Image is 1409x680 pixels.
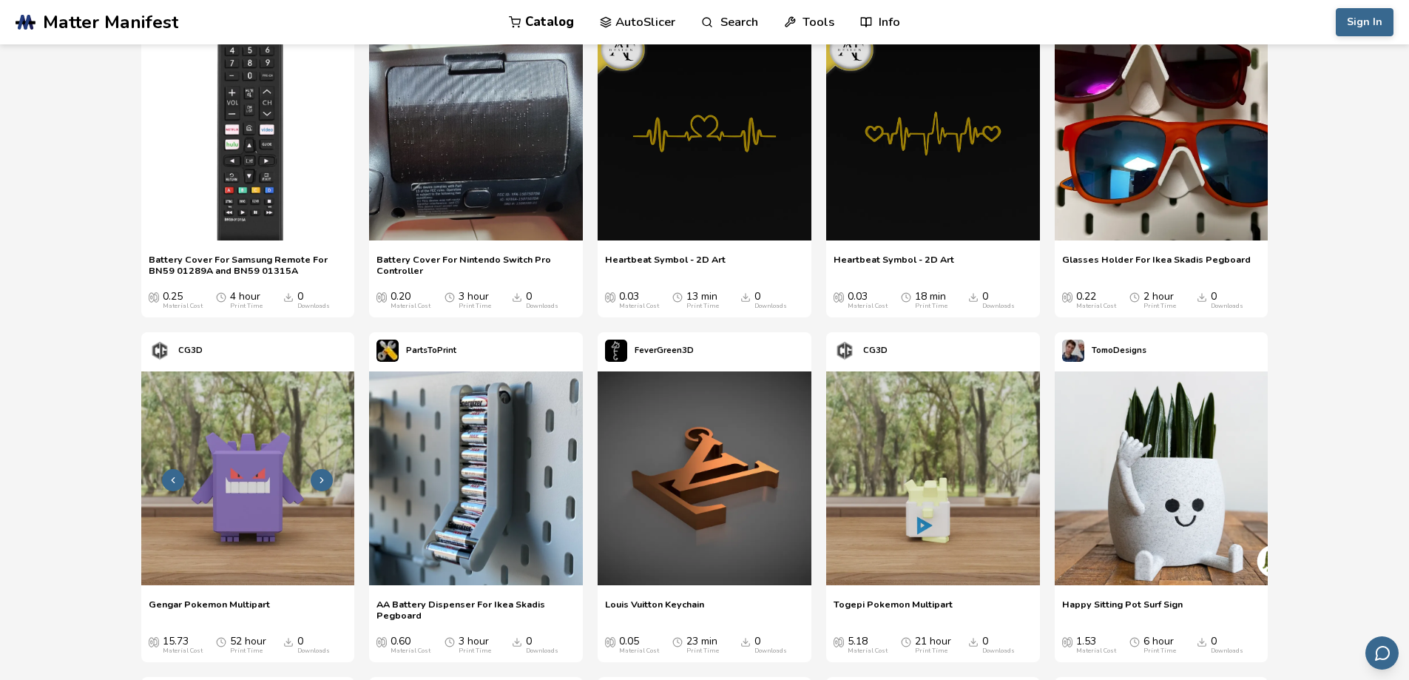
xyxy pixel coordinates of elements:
[283,636,294,647] span: Downloads
[619,291,659,310] div: 0.03
[915,303,947,310] div: Print Time
[1076,303,1116,310] div: Material Cost
[216,291,226,303] span: Average Print Time
[1143,303,1176,310] div: Print Time
[445,636,455,647] span: Average Print Time
[686,647,719,655] div: Print Time
[297,636,330,655] div: 0
[526,303,558,310] div: Downloads
[754,291,787,310] div: 0
[740,636,751,647] span: Downloads
[163,636,203,655] div: 15.73
[149,599,270,621] a: Gengar Pokemon Multipart
[369,332,464,369] a: PartsToPrint's profilePartsToPrint
[915,647,947,655] div: Print Time
[216,636,226,647] span: Average Print Time
[459,647,491,655] div: Print Time
[1076,647,1116,655] div: Material Cost
[297,303,330,310] div: Downloads
[526,647,558,655] div: Downloads
[834,340,856,362] img: CG3D's profile
[863,343,888,358] p: CG3D
[982,636,1015,655] div: 0
[1076,291,1116,310] div: 0.22
[1055,332,1154,369] a: TomoDesigns's profileTomoDesigns
[1129,636,1140,647] span: Average Print Time
[1143,291,1176,310] div: 2 hour
[406,343,456,358] p: PartsToPrint
[1062,254,1251,276] span: Glasses Holder For Ikea Skadis Pegboard
[826,332,895,369] a: CG3D's profileCG3D
[376,254,575,276] a: Battery Cover For Nintendo Switch Pro Controller
[391,636,430,655] div: 0.60
[754,636,787,655] div: 0
[230,291,263,310] div: 4 hour
[512,291,522,303] span: Downloads
[1336,8,1393,36] button: Sign In
[297,291,330,310] div: 0
[1197,636,1207,647] span: Downloads
[686,636,719,655] div: 23 min
[526,636,558,655] div: 0
[459,291,491,310] div: 3 hour
[230,636,266,655] div: 52 hour
[915,291,947,310] div: 18 min
[141,332,210,369] a: CG3D's profileCG3D
[968,636,979,647] span: Downloads
[1076,636,1116,655] div: 1.53
[1211,303,1243,310] div: Downloads
[1211,647,1243,655] div: Downloads
[598,332,701,369] a: FeverGreen3D's profileFeverGreen3D
[982,647,1015,655] div: Downloads
[672,636,683,647] span: Average Print Time
[848,291,888,310] div: 0.03
[376,636,387,647] span: Average Cost
[149,291,159,303] span: Average Cost
[915,636,951,655] div: 21 hour
[230,647,263,655] div: Print Time
[459,303,491,310] div: Print Time
[605,254,726,276] a: Heartbeat Symbol - 2D Art
[376,599,575,621] a: AA Battery Dispenser For Ikea Skadis Pegboard
[1129,291,1140,303] span: Average Print Time
[149,340,171,362] img: CG3D's profile
[1062,340,1084,362] img: TomoDesigns's profile
[968,291,979,303] span: Downloads
[149,254,348,276] a: Battery Cover For Samsung Remote For BN59 01289A and BN59 01315A
[1062,291,1072,303] span: Average Cost
[605,340,627,362] img: FeverGreen3D's profile
[376,291,387,303] span: Average Cost
[1062,636,1072,647] span: Average Cost
[391,647,430,655] div: Material Cost
[834,291,844,303] span: Average Cost
[149,636,159,647] span: Average Cost
[834,636,844,647] span: Average Cost
[982,291,1015,310] div: 0
[834,254,954,276] span: Heartbeat Symbol - 2D Art
[391,291,430,310] div: 0.20
[1062,599,1183,621] a: Happy Sitting Pot Surf Sign
[619,303,659,310] div: Material Cost
[619,636,659,655] div: 0.05
[1211,291,1243,310] div: 0
[283,291,294,303] span: Downloads
[230,303,263,310] div: Print Time
[605,636,615,647] span: Average Cost
[672,291,683,303] span: Average Print Time
[459,636,491,655] div: 3 hour
[297,647,330,655] div: Downloads
[619,647,659,655] div: Material Cost
[834,599,953,621] a: Togepi Pokemon Multipart
[1365,636,1399,670] button: Send feedback via email
[391,303,430,310] div: Material Cost
[512,636,522,647] span: Downloads
[526,291,558,310] div: 0
[605,599,704,621] span: Louis Vuitton Keychain
[445,291,455,303] span: Average Print Time
[1197,291,1207,303] span: Downloads
[376,340,399,362] img: PartsToPrint's profile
